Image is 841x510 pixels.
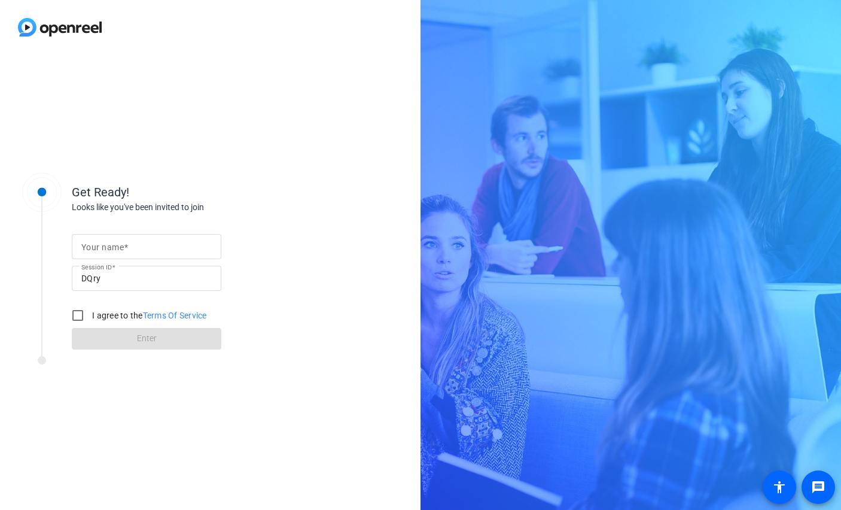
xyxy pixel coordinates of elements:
div: Looks like you've been invited to join [72,201,311,214]
a: Terms Of Service [143,311,207,320]
mat-icon: message [811,480,825,494]
div: Get Ready! [72,183,311,201]
mat-icon: accessibility [772,480,787,494]
label: I agree to the [90,309,207,321]
mat-label: Your name [81,242,124,252]
mat-label: Session ID [81,263,112,271]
